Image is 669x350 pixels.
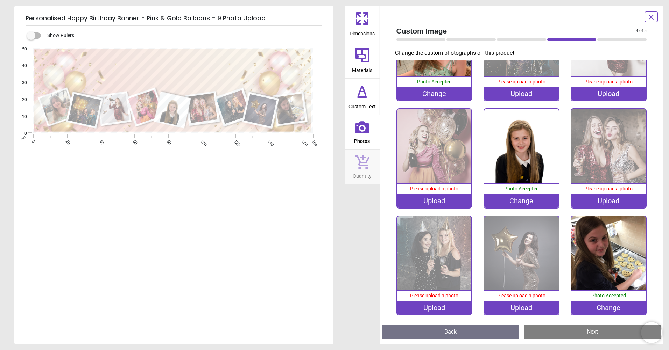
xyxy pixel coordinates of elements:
button: Dimensions [345,6,380,42]
div: Upload [397,301,472,315]
span: 120 [232,139,237,143]
span: Please upload a photo [584,186,633,191]
span: Materials [352,64,372,74]
span: Custom Image [396,26,636,36]
span: Please upload a photo [410,186,458,191]
div: Upload [484,301,559,315]
span: 40 [98,139,102,143]
div: Show Rulers [31,31,333,40]
button: Next [524,325,661,339]
span: Photo Accepted [417,79,452,85]
span: 40 [14,63,27,69]
span: Custom Text [348,100,376,110]
span: Please upload a photo [497,79,545,85]
span: Dimensions [350,27,375,37]
span: 4 of 5 [636,28,647,34]
button: Back [382,325,519,339]
div: Change [397,87,472,101]
span: 140 [266,139,270,143]
button: Photos [345,115,380,150]
button: Custom Text [345,79,380,115]
div: Change [571,301,646,315]
div: Upload [484,87,559,101]
p: Change the custom photographs on this product. [395,49,653,57]
iframe: Brevo live chat [641,322,662,343]
div: Upload [571,194,646,208]
span: Photo Accepted [504,186,539,191]
span: Photo Accepted [591,293,626,298]
span: 30 [14,80,27,86]
span: 160 [300,139,304,143]
button: Quantity [345,150,380,184]
span: Photos [354,134,370,145]
span: 20 [14,97,27,103]
span: Please upload a photo [497,293,545,298]
span: Please upload a photo [410,293,458,298]
span: 80 [165,139,170,143]
span: 166 [310,139,315,143]
span: 10 [14,114,27,120]
span: 60 [131,139,136,143]
span: 50 [14,46,27,52]
span: cm [20,135,27,141]
span: 20 [64,139,69,143]
h5: Personalised Happy Birthday Banner - Pink & Gold Balloons - 9 Photo Upload [26,11,322,26]
span: 100 [199,139,203,143]
span: Please upload a photo [584,79,633,85]
span: 0 [14,131,27,137]
div: Change [484,194,559,208]
span: Quantity [353,169,372,180]
button: Materials [345,42,380,79]
span: 0 [30,139,35,143]
div: Upload [397,194,472,208]
div: Upload [571,87,646,101]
